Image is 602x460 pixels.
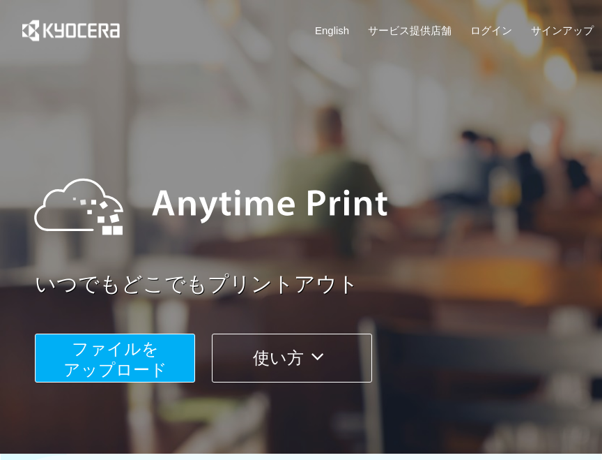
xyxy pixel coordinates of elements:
a: サインアップ [531,23,594,38]
a: ログイン [470,23,512,38]
a: English [315,23,349,38]
span: ファイルを ​​アップロード [63,339,167,379]
a: いつでもどこでもプリントアウト [35,269,602,299]
button: 使い方 [212,334,372,383]
a: サービス提供店舗 [368,23,451,38]
button: ファイルを​​アップロード [35,334,195,383]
